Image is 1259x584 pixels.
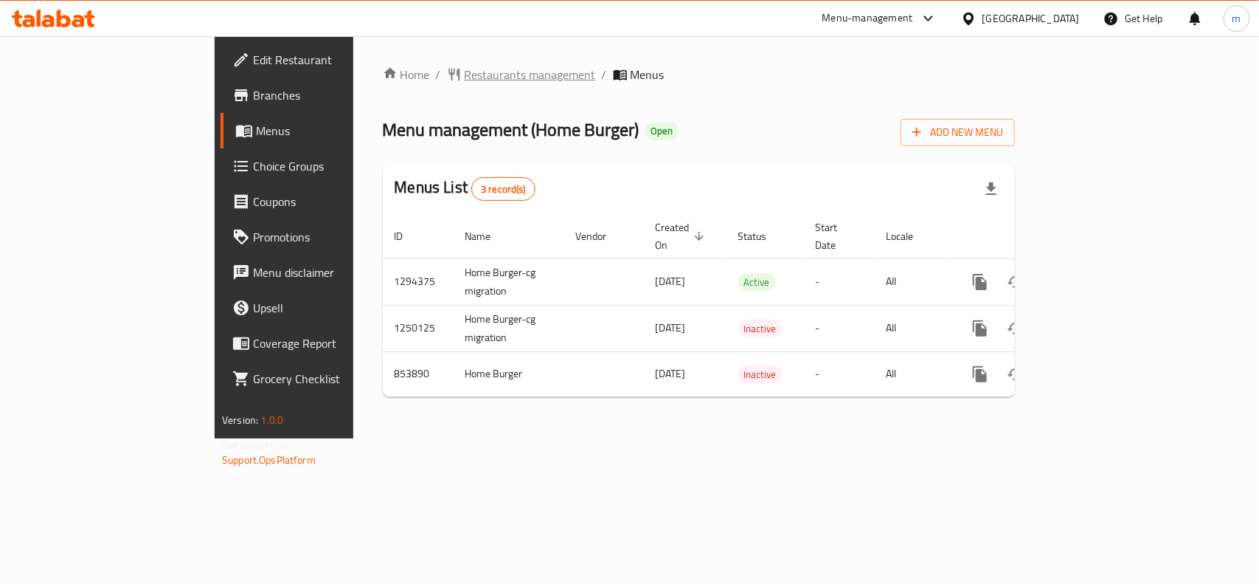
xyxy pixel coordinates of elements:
a: Coverage Report [221,326,425,361]
table: enhanced table [383,214,1116,397]
a: Branches [221,78,425,113]
span: [DATE] [656,318,686,337]
span: Inactive [738,320,783,337]
span: 1.0.0 [260,410,283,430]
span: Version: [222,410,258,430]
span: [DATE] [656,272,686,291]
span: 3 record(s) [472,182,535,196]
span: Menus [631,66,665,83]
span: Coverage Report [253,334,413,352]
span: Get support on: [222,436,290,455]
div: Inactive [738,365,783,383]
span: Add New Menu [912,123,1003,142]
td: - [804,305,875,351]
span: Choice Groups [253,157,413,175]
nav: breadcrumb [383,66,1015,83]
div: Inactive [738,320,783,337]
span: Branches [253,86,413,104]
a: Promotions [221,219,425,255]
span: Start Date [816,219,857,254]
div: Export file [974,171,1009,207]
a: Upsell [221,290,425,326]
a: Edit Restaurant [221,42,425,78]
div: Menu-management [822,10,913,27]
div: Active [738,273,776,291]
div: Total records count [471,177,535,201]
span: Grocery Checklist [253,370,413,388]
button: more [963,264,998,300]
td: All [875,305,951,351]
span: Status [738,227,786,245]
span: m [1232,10,1241,27]
button: more [963,311,998,346]
td: Home Burger-cg migration [454,305,564,351]
span: Vendor [576,227,626,245]
span: Locale [887,227,933,245]
a: Choice Groups [221,148,425,184]
button: Add New Menu [901,119,1015,146]
td: Home Burger [454,351,564,396]
button: more [963,357,998,392]
a: Grocery Checklist [221,361,425,396]
a: Support.OpsPlatform [222,450,316,470]
span: [DATE] [656,364,686,383]
a: Restaurants management [447,66,596,83]
span: Edit Restaurant [253,51,413,69]
td: Home Burger-cg migration [454,258,564,305]
span: Menus [256,122,413,140]
td: All [875,258,951,305]
th: Actions [951,214,1116,259]
span: Coupons [253,193,413,210]
a: Coupons [221,184,425,219]
span: Menu management ( Home Burger ) [383,113,639,146]
span: Upsell [253,299,413,317]
button: Change Status [998,264,1033,300]
span: Restaurants management [465,66,596,83]
span: ID [395,227,423,245]
h2: Menus List [395,176,535,201]
span: Open [645,125,679,137]
div: [GEOGRAPHIC_DATA] [982,10,1080,27]
li: / [436,66,441,83]
span: Inactive [738,366,783,383]
td: - [804,258,875,305]
a: Menu disclaimer [221,255,425,290]
button: Change Status [998,357,1033,392]
div: Open [645,123,679,140]
button: Change Status [998,311,1033,346]
td: All [875,351,951,396]
li: / [602,66,607,83]
span: Active [738,274,776,291]
span: Menu disclaimer [253,264,413,281]
span: Promotions [253,228,413,246]
span: Name [465,227,510,245]
a: Menus [221,113,425,148]
span: Created On [656,219,709,254]
td: - [804,351,875,396]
